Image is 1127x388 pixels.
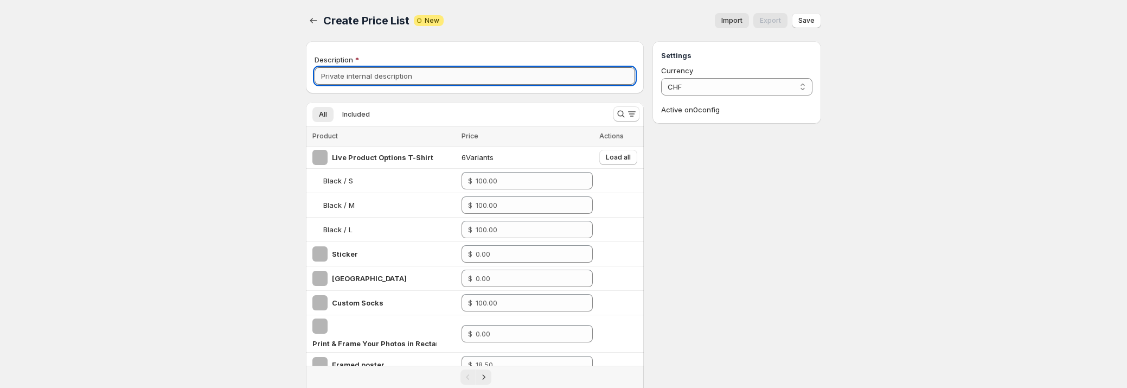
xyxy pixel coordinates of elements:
[323,175,353,186] div: Black / S
[332,153,433,162] span: Live Product Options T-Shirt
[462,132,478,140] span: Price
[332,359,385,370] div: Framed poster
[661,104,812,115] p: Active on 0 config
[476,370,491,385] button: Next
[792,13,821,28] button: Save
[599,150,637,165] button: Load all
[332,250,358,258] span: Sticker
[319,110,327,119] span: All
[332,360,385,369] span: Framed poster
[476,294,576,311] input: 100.00
[476,172,576,189] input: 100.00
[468,360,472,369] span: $
[721,16,742,25] span: Import
[315,55,353,64] span: Description
[315,67,635,85] input: Private internal description
[476,196,576,214] input: 100.00
[798,16,815,25] span: Save
[468,329,472,338] span: $
[306,366,644,388] nav: Pagination
[332,273,407,284] div: NewYork STREET
[476,356,576,373] input: 18.50
[468,250,472,258] span: $
[613,106,639,122] button: Search and filter results
[468,201,472,209] span: $
[476,325,576,342] input: 0.00
[332,298,383,307] span: Custom Socks
[323,176,353,185] span: Black / S
[342,110,370,119] span: Included
[476,245,576,263] input: 0.00
[323,225,353,234] span: Black / L
[468,176,472,185] span: $
[476,221,576,238] input: 100.00
[323,201,355,209] span: Black / M
[599,132,624,140] span: Actions
[312,132,338,140] span: Product
[332,152,433,163] div: Live Product Options T-Shirt
[458,147,595,169] td: 6 Variants
[332,274,407,283] span: [GEOGRAPHIC_DATA]
[323,224,353,235] div: Black / L
[468,225,472,234] span: $
[332,249,358,259] div: Sticker
[332,297,383,308] div: Custom Socks
[468,298,472,307] span: $
[323,200,355,211] div: Black / M
[476,270,576,287] input: 0.00
[661,50,812,61] h3: Settings
[425,16,439,25] span: New
[606,153,631,162] span: Load all
[715,13,749,28] button: Import
[312,339,481,348] span: Print & Frame Your Photos in Rectangular Sizes
[468,274,472,283] span: $
[312,338,437,349] div: Print & Frame Your Photos in Rectangular Sizes
[661,66,693,75] span: Currency
[323,14,409,27] span: Create Price List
